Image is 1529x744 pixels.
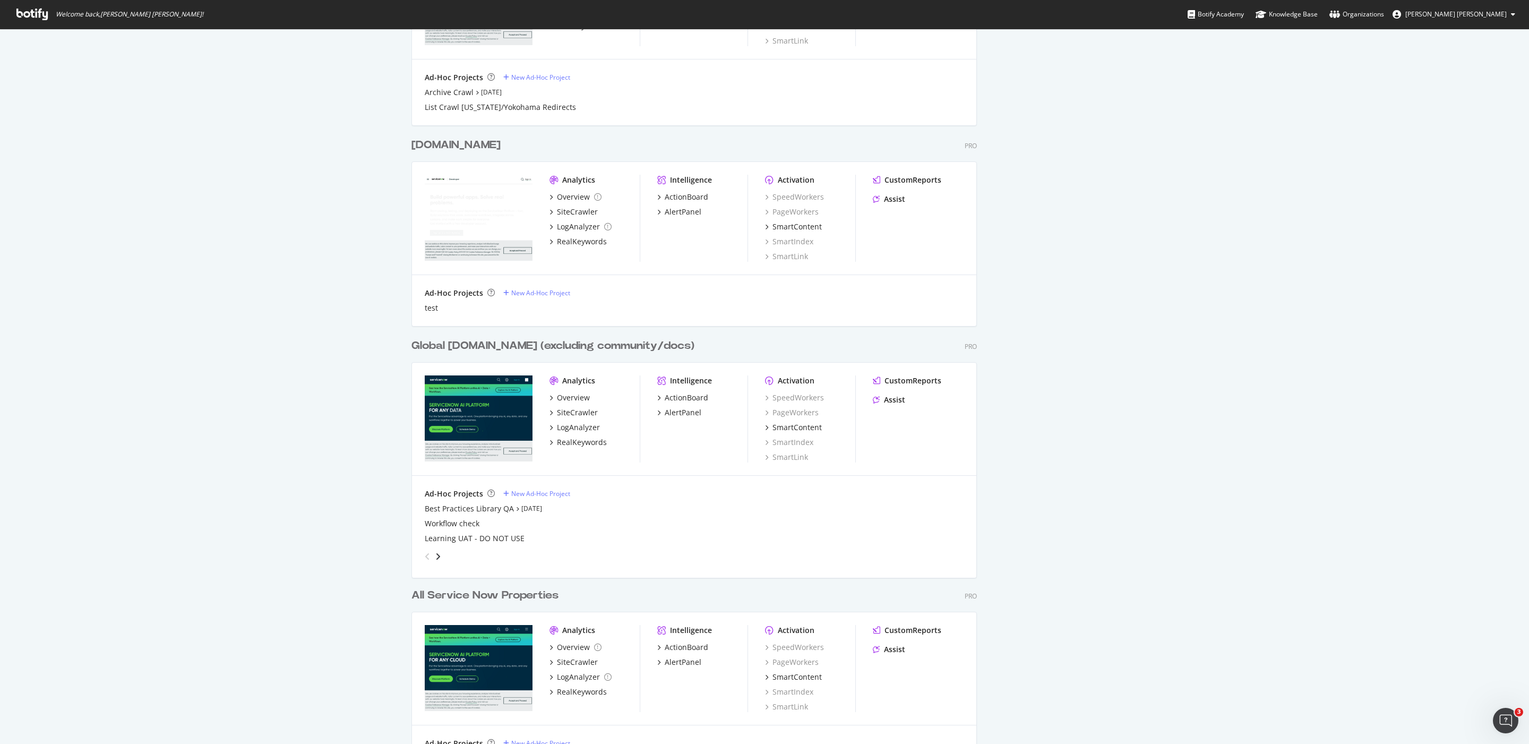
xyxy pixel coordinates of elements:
div: RealKeywords [557,236,607,247]
a: Overview [549,192,602,202]
div: SpeedWorkers [765,642,824,653]
div: Overview [557,192,590,202]
div: Assist [884,644,905,655]
a: [DATE] [481,88,502,97]
a: Assist [873,194,905,204]
div: SmartContent [772,422,822,433]
a: Overview [549,392,590,403]
div: Activation [778,375,814,386]
a: PageWorkers [765,207,819,217]
div: CustomReports [884,375,941,386]
a: SmartLink [765,702,808,712]
div: Intelligence [670,625,712,636]
a: SiteCrawler [549,657,598,668]
a: SiteCrawler [549,207,598,217]
a: SmartIndex [765,236,813,247]
div: Assist [884,194,905,204]
a: New Ad-Hoc Project [503,73,570,82]
a: Assist [873,395,905,405]
a: ActionBoard [657,392,708,403]
div: RealKeywords [557,687,607,697]
a: AlertPanel [657,207,701,217]
a: RealKeywords [549,437,607,448]
a: SpeedWorkers [765,192,824,202]
div: ActionBoard [665,642,708,653]
a: RealKeywords [549,236,607,247]
span: Welcome back, [PERSON_NAME] [PERSON_NAME] ! [56,10,203,19]
div: Overview [557,392,590,403]
img: servicenow.com [425,375,532,461]
a: New Ad-Hoc Project [503,288,570,297]
a: Overview [549,642,602,653]
a: LogAnalyzer [549,672,612,682]
div: New Ad-Hoc Project [511,73,570,82]
a: SmartIndex [765,437,813,448]
div: New Ad-Hoc Project [511,489,570,498]
div: SmartLink [765,251,808,262]
a: Archive Crawl [425,87,474,98]
a: SmartContent [765,672,822,682]
a: PageWorkers [765,407,819,418]
div: Pro [965,342,977,351]
a: CustomReports [873,375,941,386]
a: Global [DOMAIN_NAME] (excluding community/docs) [411,338,699,354]
div: Pro [965,141,977,150]
div: SmartContent [772,672,822,682]
div: angle-right [434,551,442,562]
a: SmartLink [765,36,808,46]
div: SiteCrawler [557,657,598,668]
a: [DOMAIN_NAME] [411,138,505,153]
div: Learning UAT - DO NOT USE [425,533,525,544]
a: test [425,303,438,313]
div: Overview [557,642,590,653]
div: Assist [884,395,905,405]
img: developer.servicenow.com [425,175,532,261]
img: lightstep.com [425,625,532,711]
a: Workflow check [425,518,479,529]
div: New Ad-Hoc Project [511,288,570,297]
div: Activation [778,625,814,636]
a: ActionBoard [657,642,708,653]
a: AlertPanel [657,407,701,418]
div: Botify Academy [1188,9,1244,20]
a: SiteCrawler [549,407,598,418]
div: AlertPanel [665,207,701,217]
div: AlertPanel [665,407,701,418]
div: ActionBoard [665,192,708,202]
a: CustomReports [873,625,941,636]
a: SmartContent [765,221,822,232]
a: [DATE] [521,504,542,513]
div: List Crawl [US_STATE]/Yokohama Redirects [425,102,576,113]
div: Activation [778,175,814,185]
div: Organizations [1329,9,1384,20]
a: SmartIndex [765,687,813,697]
div: ActionBoard [665,392,708,403]
iframe: Intercom live chat [1493,708,1518,733]
div: Analytics [562,625,595,636]
div: All Service Now Properties [411,588,559,603]
div: angle-left [420,548,434,565]
a: PageWorkers [765,657,819,668]
div: Global [DOMAIN_NAME] (excluding community/docs) [411,338,694,354]
a: RealKeywords [549,687,607,697]
div: Knowledge Base [1256,9,1318,20]
a: LogAnalyzer [549,422,600,433]
div: SiteCrawler [557,407,598,418]
div: Ad-Hoc Projects [425,288,483,298]
div: CustomReports [884,625,941,636]
a: Best Practices Library QA [425,503,514,514]
div: Ad-Hoc Projects [425,72,483,83]
div: Analytics [562,375,595,386]
div: Ad-Hoc Projects [425,489,483,499]
a: Assist [873,644,905,655]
